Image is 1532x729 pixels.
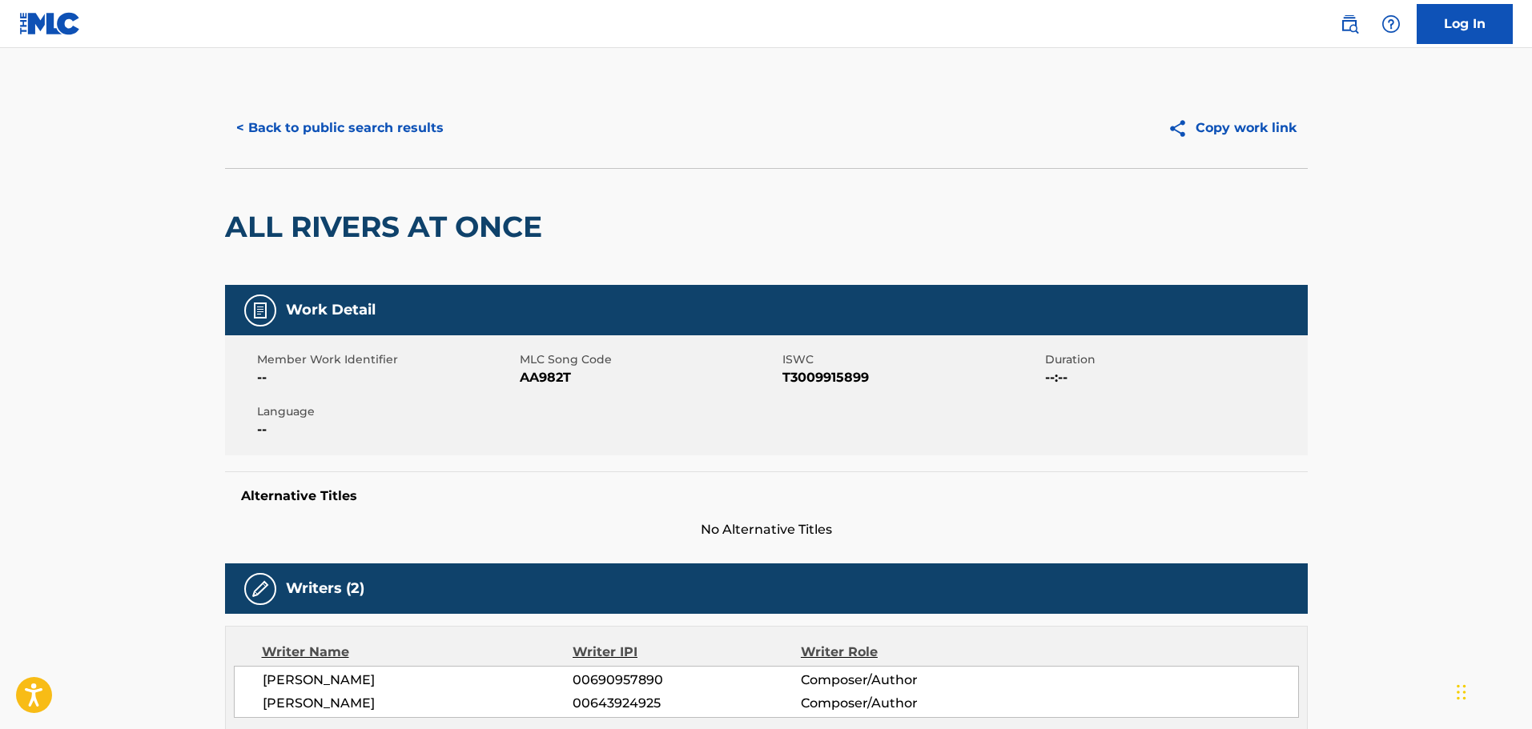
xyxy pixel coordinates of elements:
img: Writers [251,579,270,599]
img: MLC Logo [19,12,81,35]
button: < Back to public search results [225,108,455,148]
span: 00643924925 [573,694,800,713]
img: Work Detail [251,301,270,320]
span: --:-- [1045,368,1304,387]
div: Writer Role [801,643,1008,662]
h2: ALL RIVERS AT ONCE [225,209,550,245]
span: 00690957890 [573,671,800,690]
div: Writer IPI [573,643,801,662]
a: Public Search [1333,8,1365,40]
h5: Alternative Titles [241,488,1292,504]
h5: Writers (2) [286,579,364,598]
span: No Alternative Titles [225,520,1308,539]
span: T3009915899 [782,368,1041,387]
span: MLC Song Code [520,351,778,368]
span: Duration [1045,351,1304,368]
img: Copy work link [1168,118,1196,138]
div: Writer Name [262,643,573,662]
span: Composer/Author [801,671,1008,690]
button: Copy work link [1156,108,1308,148]
iframe: Chat Widget [1452,652,1532,729]
img: search [1340,14,1359,34]
span: [PERSON_NAME] [263,694,573,713]
div: Drag [1457,668,1466,716]
span: -- [257,420,516,439]
span: Composer/Author [801,694,1008,713]
span: Member Work Identifier [257,351,516,368]
span: ISWC [782,351,1041,368]
span: [PERSON_NAME] [263,671,573,690]
span: AA982T [520,368,778,387]
div: Help [1375,8,1407,40]
span: Language [257,403,516,420]
span: -- [257,368,516,387]
h5: Work Detail [286,301,376,319]
img: help [1381,14,1401,34]
a: Log In [1417,4,1513,44]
